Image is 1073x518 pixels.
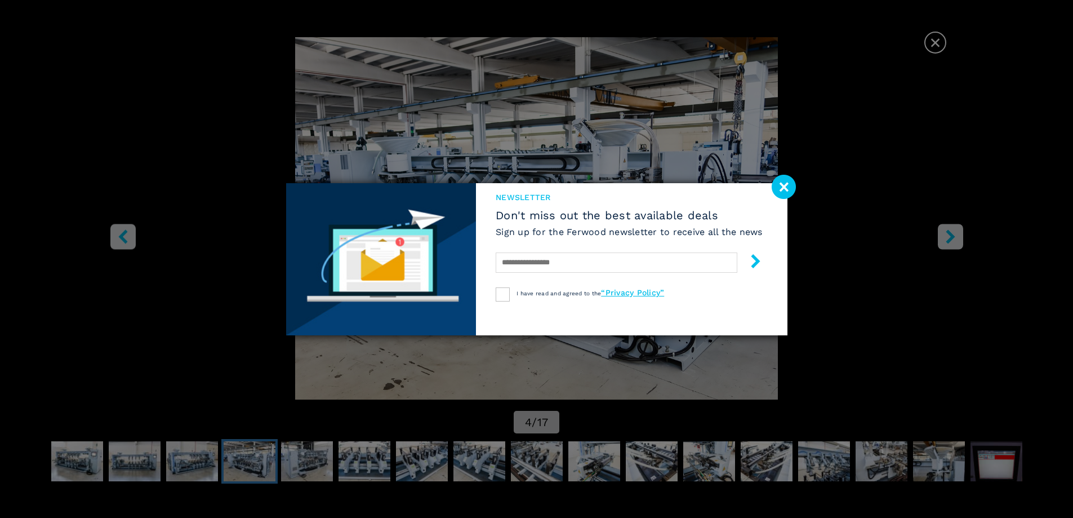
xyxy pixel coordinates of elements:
span: I have read and agreed to the [517,290,664,296]
a: “Privacy Policy” [601,288,664,297]
img: Newsletter image [286,183,477,335]
h6: Sign up for the Ferwood newsletter to receive all the news [496,225,763,238]
button: submit-button [737,250,763,276]
span: newsletter [496,192,763,203]
span: Don't miss out the best available deals [496,209,763,222]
